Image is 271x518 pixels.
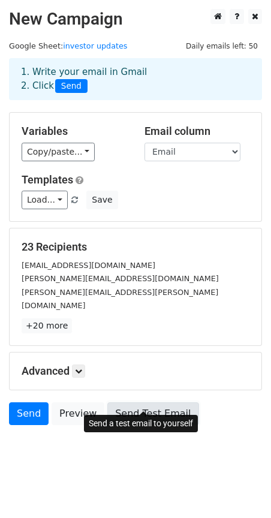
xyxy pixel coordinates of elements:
[12,65,259,93] div: 1. Write your email in Gmail 2. Click
[22,318,72,333] a: +20 more
[22,261,155,270] small: [EMAIL_ADDRESS][DOMAIN_NAME]
[182,41,262,50] a: Daily emails left: 50
[22,288,218,311] small: [PERSON_NAME][EMAIL_ADDRESS][PERSON_NAME][DOMAIN_NAME]
[55,79,88,94] span: Send
[86,191,118,209] button: Save
[9,402,49,425] a: Send
[22,240,249,254] h5: 23 Recipients
[22,125,127,138] h5: Variables
[22,274,219,283] small: [PERSON_NAME][EMAIL_ADDRESS][DOMAIN_NAME]
[211,460,271,518] iframe: Chat Widget
[63,41,127,50] a: investor updates
[84,415,198,432] div: Send a test email to yourself
[22,365,249,378] h5: Advanced
[22,143,95,161] a: Copy/paste...
[52,402,104,425] a: Preview
[182,40,262,53] span: Daily emails left: 50
[9,9,262,29] h2: New Campaign
[9,41,128,50] small: Google Sheet:
[144,125,249,138] h5: Email column
[107,402,198,425] a: Send Test Email
[22,191,68,209] a: Load...
[22,173,73,186] a: Templates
